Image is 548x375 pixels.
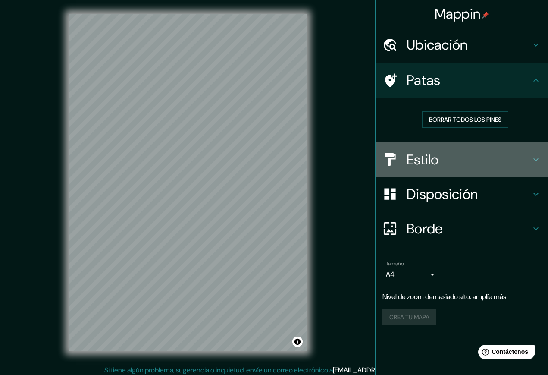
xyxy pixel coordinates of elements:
font: Disposición [407,185,478,203]
font: Borrar todos los pines [429,116,501,123]
div: Borde [376,211,548,246]
div: Estilo [376,142,548,177]
button: Borrar todos los pines [422,111,508,128]
font: Mappin [435,5,481,23]
div: A4 [386,268,438,281]
img: pin-icon.png [482,12,489,19]
font: Borde [407,220,443,238]
font: Ubicación [407,36,468,54]
div: Patas [376,63,548,98]
div: Disposición [376,177,548,211]
iframe: Lanzador de widgets de ayuda [471,341,539,366]
a: [EMAIL_ADDRESS][DOMAIN_NAME] [333,366,439,375]
button: Activar o desactivar atribución [292,337,303,347]
font: Estilo [407,151,439,169]
font: Patas [407,71,441,89]
font: Nivel de zoom demasiado alto: amplíe más [382,292,506,301]
font: A4 [386,270,395,279]
font: Tamaño [386,260,404,267]
div: Ubicación [376,28,548,62]
font: Si tiene algún problema, sugerencia o inquietud, envíe un correo electrónico a [104,366,333,375]
canvas: Mapa [69,14,307,351]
